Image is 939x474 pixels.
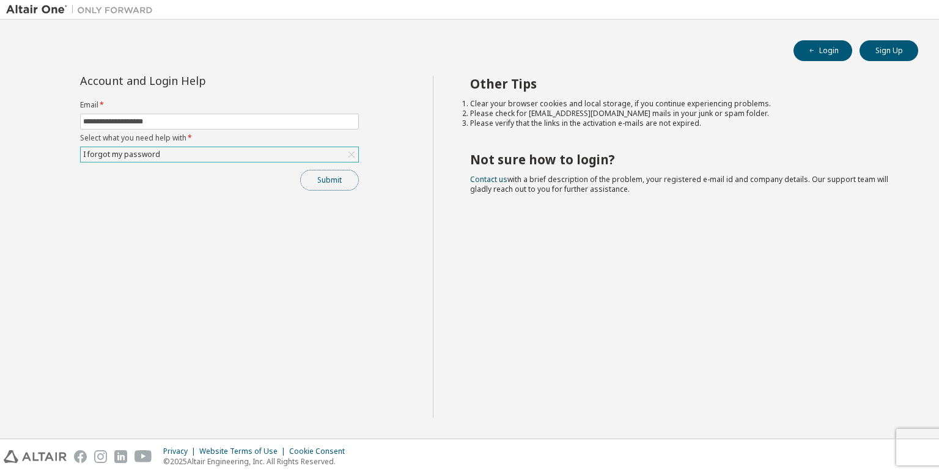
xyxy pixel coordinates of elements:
button: Submit [300,170,359,191]
p: © 2025 Altair Engineering, Inc. All Rights Reserved. [163,456,352,467]
div: Cookie Consent [289,447,352,456]
img: instagram.svg [94,450,107,463]
div: Privacy [163,447,199,456]
img: linkedin.svg [114,450,127,463]
label: Email [80,100,359,110]
li: Please check for [EMAIL_ADDRESS][DOMAIN_NAME] mails in your junk or spam folder. [470,109,897,119]
h2: Not sure how to login? [470,151,897,167]
img: altair_logo.svg [4,450,67,463]
li: Please verify that the links in the activation e-mails are not expired. [470,119,897,128]
img: Altair One [6,4,159,16]
label: Select what you need help with [80,133,359,143]
div: Website Terms of Use [199,447,289,456]
img: youtube.svg [134,450,152,463]
button: Login [794,40,852,61]
img: facebook.svg [74,450,87,463]
a: Contact us [470,174,507,184]
span: with a brief description of the problem, your registered e-mail id and company details. Our suppo... [470,174,888,194]
div: Account and Login Help [80,76,303,86]
div: I forgot my password [81,148,162,161]
li: Clear your browser cookies and local storage, if you continue experiencing problems. [470,99,897,109]
div: I forgot my password [81,147,358,162]
h2: Other Tips [470,76,897,92]
button: Sign Up [860,40,918,61]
